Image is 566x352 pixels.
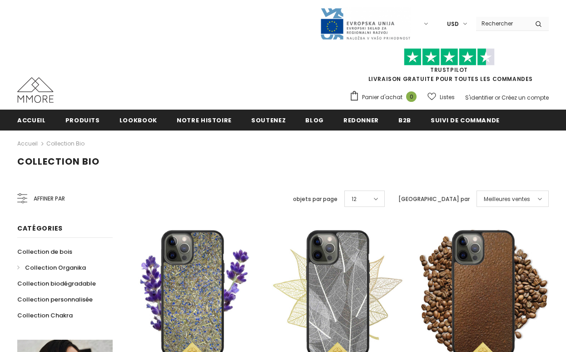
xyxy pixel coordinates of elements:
img: Faites confiance aux étoiles pilotes [404,48,495,66]
span: Collection biodégradable [17,279,96,288]
span: Blog [305,116,324,125]
a: Suivi de commande [431,110,500,130]
span: Collection personnalisée [17,295,93,304]
label: [GEOGRAPHIC_DATA] par [398,195,470,204]
a: Panier d'achat 0 [349,91,421,104]
label: objets par page [293,195,338,204]
a: TrustPilot [430,66,468,74]
a: Redonner [343,110,379,130]
a: Produits [65,110,100,130]
img: Cas MMORE [17,77,54,103]
a: Accueil [17,138,38,149]
span: LIVRAISON GRATUITE POUR TOUTES LES COMMANDES [349,52,549,83]
a: Collection Organika [17,260,86,276]
span: Listes [440,93,455,102]
a: Collection Chakra [17,307,73,323]
span: Lookbook [119,116,157,125]
a: Collection Bio [46,140,84,147]
span: 0 [406,91,417,102]
span: USD [447,20,459,29]
a: Notre histoire [177,110,232,130]
span: Panier d'achat [362,93,402,102]
span: or [495,94,500,101]
span: Redonner [343,116,379,125]
span: Affiner par [34,194,65,204]
a: S'identifier [465,94,493,101]
span: Notre histoire [177,116,232,125]
span: B2B [398,116,411,125]
span: 12 [352,195,357,204]
a: Blog [305,110,324,130]
span: Accueil [17,116,46,125]
img: Javni Razpis [320,7,411,40]
a: Lookbook [119,110,157,130]
span: Produits [65,116,100,125]
a: soutenez [251,110,286,130]
span: Collection Bio [17,155,99,168]
a: Listes [427,89,455,105]
span: Collection de bois [17,247,72,256]
span: Collection Organika [25,263,86,272]
span: Meilleures ventes [484,195,530,204]
span: Collection Chakra [17,311,73,320]
a: Collection biodégradable [17,276,96,292]
input: Search Site [476,17,528,30]
a: Accueil [17,110,46,130]
a: Collection personnalisée [17,292,93,307]
a: Collection de bois [17,244,72,260]
span: Catégories [17,224,63,233]
a: B2B [398,110,411,130]
span: Suivi de commande [431,116,500,125]
a: Javni Razpis [320,20,411,27]
a: Créez un compte [501,94,549,101]
span: soutenez [251,116,286,125]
